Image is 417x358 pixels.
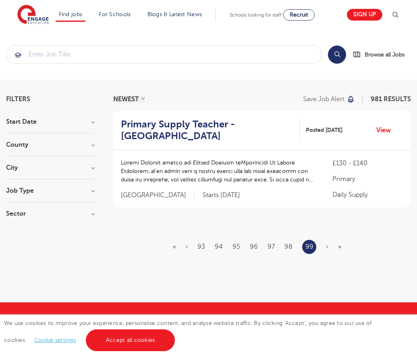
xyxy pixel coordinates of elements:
[353,50,411,59] a: Browse all Jobs
[6,187,95,194] h3: Job Type
[121,191,195,200] span: [GEOGRAPHIC_DATA]
[326,243,328,250] span: ›
[173,243,176,250] a: First
[347,9,382,21] a: Sign up
[6,45,322,64] div: Submit
[121,158,316,184] p: Loremi Dolorsit ametco adi Elitsed Doeiusm teMporincidi Ut Labore Etdolorem, al’en admin veni q n...
[338,243,341,250] span: »
[6,142,95,148] h3: County
[332,158,403,168] p: £130 - £140
[59,11,83,17] a: Find jobs
[283,9,315,21] a: Recruit
[147,11,202,17] a: Blogs & Latest News
[6,119,95,125] h3: Start Date
[6,46,322,63] input: Submit
[303,96,344,102] p: Save job alert
[332,174,403,184] p: Primary
[6,96,30,102] span: Filters
[328,46,346,64] button: Search
[17,5,49,25] img: Engage Education
[86,329,175,351] a: Accept all cookies
[99,11,131,17] a: For Schools
[232,243,240,250] a: 95
[332,190,403,200] p: Daily Supply
[121,119,300,142] a: Primary Supply Teacher - [GEOGRAPHIC_DATA]
[4,320,372,343] span: We use cookies to improve your experience, personalise content, and analyse website traffic. By c...
[303,96,355,102] button: Save job alert
[371,96,411,103] span: 981 RESULTS
[6,164,95,171] h3: City
[121,119,293,142] h2: Primary Supply Teacher - [GEOGRAPHIC_DATA]
[230,12,282,18] span: Schools looking for staff
[290,12,308,18] span: Recruit
[215,243,223,250] a: 94
[6,210,95,217] h3: Sector
[306,126,342,134] span: Posted [DATE]
[34,337,76,343] a: Cookie settings
[305,241,313,252] a: 99
[365,50,405,59] span: Browse all Jobs
[203,191,240,200] p: Starts [DATE]
[268,243,275,250] a: 97
[250,243,258,250] a: 96
[197,243,205,250] a: 93
[376,125,397,135] a: View
[284,243,293,250] a: 98
[186,243,188,250] a: Previous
